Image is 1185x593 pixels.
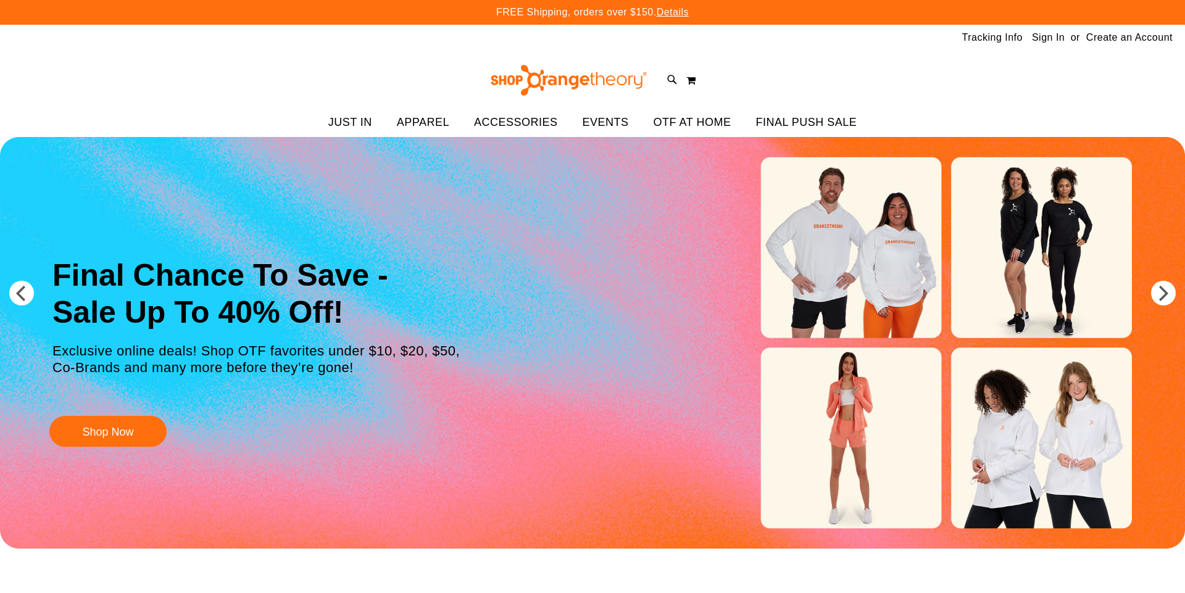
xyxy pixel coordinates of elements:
p: Exclusive online deals! Shop OTF favorites under $10, $20, $50, Co-Brands and many more before th... [43,343,472,404]
button: Shop Now [49,416,167,447]
a: Sign In [1032,31,1065,44]
span: ACCESSORIES [474,109,558,136]
img: Shop Orangetheory [489,65,649,96]
button: prev [9,281,34,305]
span: JUST IN [328,109,372,136]
a: Details [657,7,689,17]
p: FREE Shipping, orders over $150. [496,6,689,20]
span: EVENTS [583,109,629,136]
a: Final Chance To Save -Sale Up To 40% Off! Exclusive online deals! Shop OTF favorites under $10, $... [43,247,472,453]
button: next [1151,281,1176,305]
span: OTF AT HOME [654,109,731,136]
h2: Final Chance To Save - Sale Up To 40% Off! [43,247,472,343]
span: FINAL PUSH SALE [755,109,857,136]
span: APPAREL [397,109,449,136]
a: Create an Account [1086,31,1173,44]
a: Tracking Info [962,31,1023,44]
